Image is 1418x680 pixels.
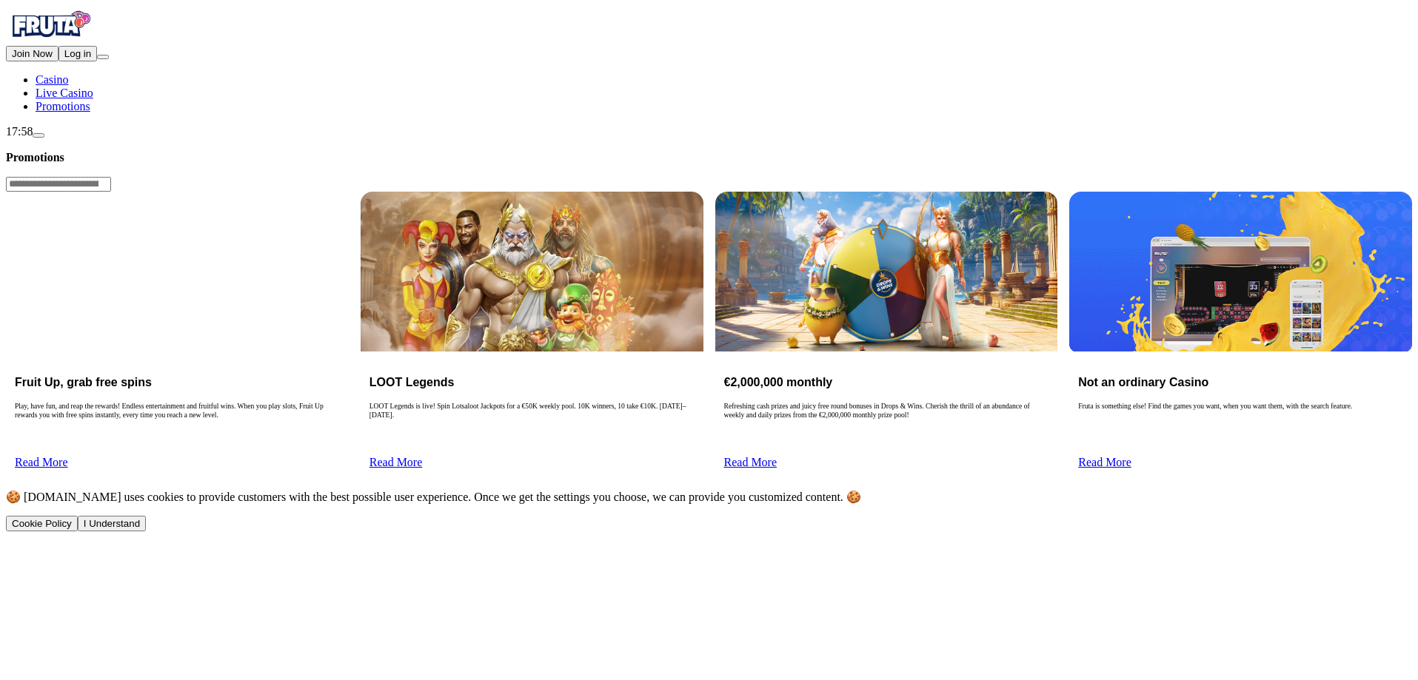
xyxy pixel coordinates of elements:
p: Fruta is something else! Find the games you want, when you want them, with the search feature. [1078,402,1403,449]
nav: Primary [6,6,1412,113]
a: poker-chip iconLive Casino [36,87,93,99]
a: Read More [1078,456,1131,468]
span: Live Casino [36,87,93,99]
p: Play, have fun, and reap the rewards! Endless entertainment and fruitful wins. When you play slot... [15,402,340,449]
span: Join Now [12,48,53,59]
h3: Not an ordinary Casino [1078,375,1403,389]
span: I Understand [84,518,140,529]
img: Fruit Up, grab free spins [6,192,349,351]
img: Not an ordinary Casino [1069,192,1412,351]
button: Cookie Policy [6,516,78,531]
a: Read More [369,456,423,468]
span: Casino [36,73,68,86]
button: menu [97,55,109,59]
button: I Understand [78,516,146,531]
p: 🍪 [DOMAIN_NAME] uses cookies to provide customers with the best possible user experience. Once we... [6,490,1412,504]
span: Log in [64,48,91,59]
a: diamond iconCasino [36,73,68,86]
span: 17:58 [6,125,33,138]
p: LOOT Legends is live! Spin Lotsaloot Jackpots for a €50K weekly pool. 10K winners, 10 take €10K. ... [369,402,695,449]
button: live-chat [33,133,44,138]
span: Promotions [36,100,90,112]
img: €2,000,000 monthly [715,192,1058,351]
img: Fruta [6,6,95,43]
button: Join Now [6,46,58,61]
h3: LOOT Legends [369,375,695,389]
img: LOOT Legends [361,192,703,351]
h3: Promotions [6,150,1412,164]
a: Read More [15,456,68,468]
a: gift-inverted iconPromotions [36,100,90,112]
h3: Fruit Up, grab free spins [15,375,340,389]
span: Cookie Policy [12,518,72,529]
button: Log in [58,46,97,61]
h3: €2,000,000 monthly [724,375,1049,389]
a: Fruta [6,33,95,45]
input: Search [6,177,111,192]
a: Read More [724,456,777,468]
p: Refreshing cash prizes and juicy free round bonuses in Drops & Wins. Cherish the thrill of an abu... [724,402,1049,449]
